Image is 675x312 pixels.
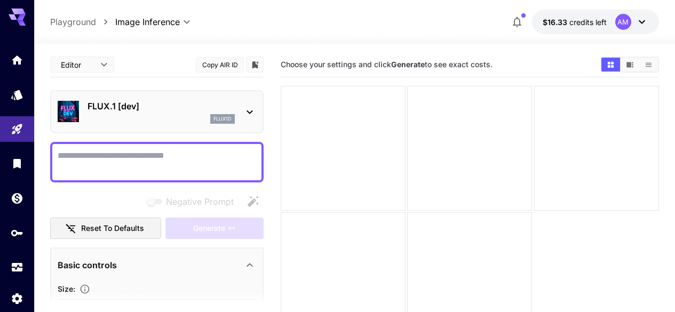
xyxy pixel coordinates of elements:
a: Playground [50,15,96,28]
button: Adjust the dimensions of the generated image by specifying its width and height in pixels, or sel... [75,284,94,294]
button: $16.33104AM [532,10,659,34]
span: $16.33 [543,18,569,27]
span: Choose your settings and click to see exact costs. [281,60,493,69]
div: $16.33104 [543,17,607,28]
div: Show images in grid viewShow images in video viewShow images in list view [600,57,659,73]
button: Add to library [250,58,260,71]
div: FLUX.1 [dev]flux1d [58,95,256,128]
button: Copy AIR ID [196,57,244,73]
span: Size : [58,284,75,293]
button: Show images in list view [639,58,658,71]
div: Library [11,157,23,170]
div: Playground [11,123,23,136]
button: Reset to defaults [50,218,161,239]
button: Show images in video view [621,58,639,71]
span: Editor [61,59,94,70]
span: Negative Prompt [166,195,234,208]
div: Usage [11,261,23,274]
nav: breadcrumb [50,15,115,28]
div: Settings [11,292,23,305]
p: Basic controls [58,259,117,271]
p: flux1d [213,115,232,123]
button: Show images in grid view [601,58,620,71]
span: Negative prompts are not compatible with the selected model. [145,195,242,208]
div: API Keys [11,226,23,239]
div: AM [615,14,631,30]
b: Generate [391,60,425,69]
div: Home [11,53,23,67]
div: Basic controls [58,252,256,278]
p: FLUX.1 [dev] [88,100,235,113]
span: Image Inference [115,15,180,28]
span: credits left [569,18,607,27]
div: Wallet [11,191,23,205]
div: Models [11,88,23,101]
